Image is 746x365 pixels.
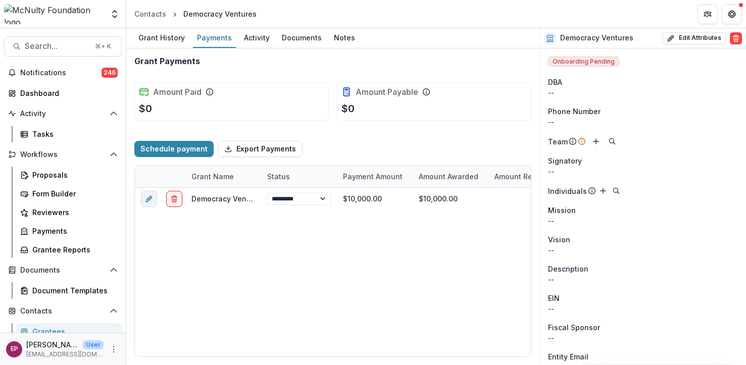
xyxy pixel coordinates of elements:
[548,234,570,245] span: Vision
[698,4,718,24] button: Partners
[102,68,118,78] span: 246
[130,7,170,21] a: Contacts
[4,4,104,24] img: McNulty Foundation logo
[4,65,122,81] button: Notifications246
[32,326,114,337] div: Grantees
[11,346,18,352] div: Esther Park
[20,266,106,275] span: Documents
[337,166,413,187] div: Payment Amount
[4,106,122,122] button: Open Activity
[185,166,261,187] div: Grant Name
[183,9,257,19] div: Democracy Ventures
[548,166,738,177] div: --
[278,30,326,45] div: Documents
[141,191,157,207] button: edit
[134,9,166,19] div: Contacts
[548,87,738,98] div: --
[20,69,102,77] span: Notifications
[16,126,122,142] a: Tasks
[413,166,488,187] div: Amount Awarded
[337,171,409,182] div: Payment Amount
[32,244,114,255] div: Grantee Reports
[4,146,122,163] button: Open Workflows
[730,32,742,44] button: Delete
[26,350,104,359] p: [EMAIL_ADDRESS][DOMAIN_NAME]
[722,4,742,24] button: Get Help
[16,167,122,183] a: Proposals
[4,303,122,319] button: Open Contacts
[261,166,337,187] div: Status
[356,87,418,97] h2: Amount Payable
[108,4,122,24] button: Open entity switcher
[16,282,122,299] a: Document Templates
[26,339,79,350] p: [PERSON_NAME]
[134,30,189,45] div: Grant History
[240,28,274,48] a: Activity
[548,106,601,117] span: Phone Number
[25,41,89,51] span: Search...
[488,171,562,182] div: Amount Received
[606,135,618,147] button: Search
[548,155,582,166] span: Signatory
[337,188,413,210] div: $10,000.00
[134,57,200,66] h2: Grant Payments
[548,136,568,147] p: Team
[166,191,182,207] button: delete
[153,87,202,97] h2: Amount Paid
[548,205,576,216] span: Mission
[548,216,738,226] p: --
[32,207,114,218] div: Reviewers
[548,333,738,343] div: --
[108,343,120,355] button: More
[548,77,562,87] span: DBA
[413,171,484,182] div: Amount Awarded
[488,166,564,187] div: Amount Received
[419,193,458,204] div: $10,000.00
[32,129,114,139] div: Tasks
[330,30,359,45] div: Notes
[548,186,587,196] p: Individuals
[590,135,602,147] button: Add
[191,194,400,203] a: Democracy Ventures - [PERSON_NAME] Designation - 2025
[548,274,738,285] p: --
[548,264,588,274] span: Description
[278,28,326,48] a: Documents
[20,150,106,159] span: Workflows
[139,101,152,116] p: $0
[134,28,189,48] a: Grant History
[20,110,106,118] span: Activity
[16,185,122,202] a: Form Builder
[32,285,114,296] div: Document Templates
[4,85,122,101] a: Dashboard
[4,262,122,278] button: Open Documents
[610,185,622,197] button: Search
[32,226,114,236] div: Payments
[20,307,106,316] span: Contacts
[548,293,560,303] p: EIN
[240,30,274,45] div: Activity
[341,101,355,116] p: $0
[16,241,122,258] a: Grantee Reports
[261,171,296,182] div: Status
[32,170,114,180] div: Proposals
[20,88,114,98] div: Dashboard
[548,351,588,362] span: Entity Email
[193,28,236,48] a: Payments
[16,323,122,340] a: Grantees
[16,204,122,221] a: Reviewers
[662,32,726,44] button: Edit Attributes
[134,141,214,157] button: Schedule payment
[560,34,633,42] h2: Democracy Ventures
[597,185,609,197] button: Add
[193,30,236,45] div: Payments
[83,340,104,349] p: User
[218,141,303,157] button: Export Payments
[548,322,600,333] span: Fiscal Sponsor
[32,188,114,199] div: Form Builder
[548,245,738,255] p: --
[93,41,113,52] div: ⌘ + K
